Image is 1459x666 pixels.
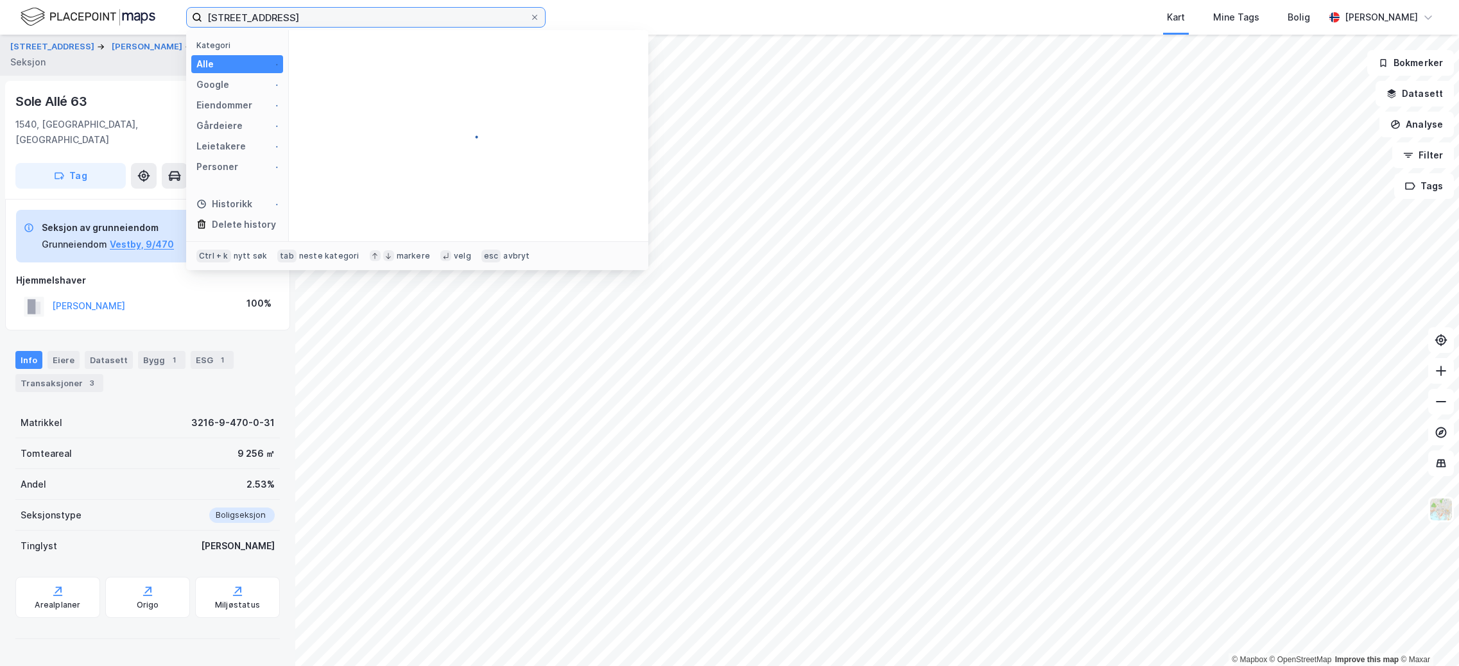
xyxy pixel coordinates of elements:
[215,600,260,610] div: Miljøstatus
[1345,10,1418,25] div: [PERSON_NAME]
[481,250,501,262] div: esc
[15,351,42,369] div: Info
[21,538,57,554] div: Tinglyst
[15,374,103,392] div: Transaksjoner
[85,377,98,389] div: 3
[196,40,283,50] div: Kategori
[10,55,46,70] div: Seksjon
[1232,655,1267,664] a: Mapbox
[299,251,359,261] div: neste kategori
[35,600,80,610] div: Arealplaner
[1270,655,1332,664] a: OpenStreetMap
[21,415,62,431] div: Matrikkel
[212,217,276,232] div: Delete history
[196,196,252,212] div: Historikk
[268,199,278,209] img: spinner.a6d8c91a73a9ac5275cf975e30b51cfb.svg
[397,251,430,261] div: markere
[1288,10,1310,25] div: Bolig
[191,351,234,369] div: ESG
[10,40,97,53] button: [STREET_ADDRESS]
[454,251,471,261] div: velg
[503,251,530,261] div: avbryt
[458,126,479,146] img: spinner.a6d8c91a73a9ac5275cf975e30b51cfb.svg
[1379,112,1454,137] button: Analyse
[21,477,46,492] div: Andel
[42,220,174,235] div: Seksjon av grunneiendom
[21,446,72,461] div: Tomteareal
[1394,173,1454,199] button: Tags
[1335,655,1399,664] a: Improve this map
[268,80,278,90] img: spinner.a6d8c91a73a9ac5275cf975e30b51cfb.svg
[268,162,278,172] img: spinner.a6d8c91a73a9ac5275cf975e30b51cfb.svg
[196,159,238,175] div: Personer
[268,141,278,151] img: spinner.a6d8c91a73a9ac5275cf975e30b51cfb.svg
[110,237,174,252] button: Vestby, 9/470
[234,251,268,261] div: nytt søk
[196,98,252,113] div: Eiendommer
[1213,10,1259,25] div: Mine Tags
[1395,604,1459,666] div: Kontrollprogram for chat
[15,117,204,148] div: 1540, [GEOGRAPHIC_DATA], [GEOGRAPHIC_DATA]
[268,59,278,69] img: spinner.a6d8c91a73a9ac5275cf975e30b51cfb.svg
[1392,142,1454,168] button: Filter
[15,91,90,112] div: Sole Allé 63
[85,351,133,369] div: Datasett
[246,296,272,311] div: 100%
[138,351,186,369] div: Bygg
[1167,10,1185,25] div: Kart
[1429,497,1453,522] img: Z
[246,477,275,492] div: 2.53%
[21,508,82,523] div: Seksjonstype
[237,446,275,461] div: 9 256 ㎡
[112,40,185,53] button: [PERSON_NAME]
[191,415,275,431] div: 3216-9-470-0-31
[277,250,297,262] div: tab
[16,273,279,288] div: Hjemmelshaver
[42,237,107,252] div: Grunneiendom
[268,100,278,110] img: spinner.a6d8c91a73a9ac5275cf975e30b51cfb.svg
[196,56,214,72] div: Alle
[47,351,80,369] div: Eiere
[15,163,126,189] button: Tag
[21,6,155,28] img: logo.f888ab2527a4732fd821a326f86c7f29.svg
[168,354,180,366] div: 1
[1367,50,1454,76] button: Bokmerker
[1376,81,1454,107] button: Datasett
[1395,604,1459,666] iframe: Chat Widget
[137,600,159,610] div: Origo
[196,118,243,133] div: Gårdeiere
[196,250,231,262] div: Ctrl + k
[201,538,275,554] div: [PERSON_NAME]
[196,77,229,92] div: Google
[268,121,278,131] img: spinner.a6d8c91a73a9ac5275cf975e30b51cfb.svg
[202,8,530,27] input: Søk på adresse, matrikkel, gårdeiere, leietakere eller personer
[196,139,246,154] div: Leietakere
[216,354,229,366] div: 1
